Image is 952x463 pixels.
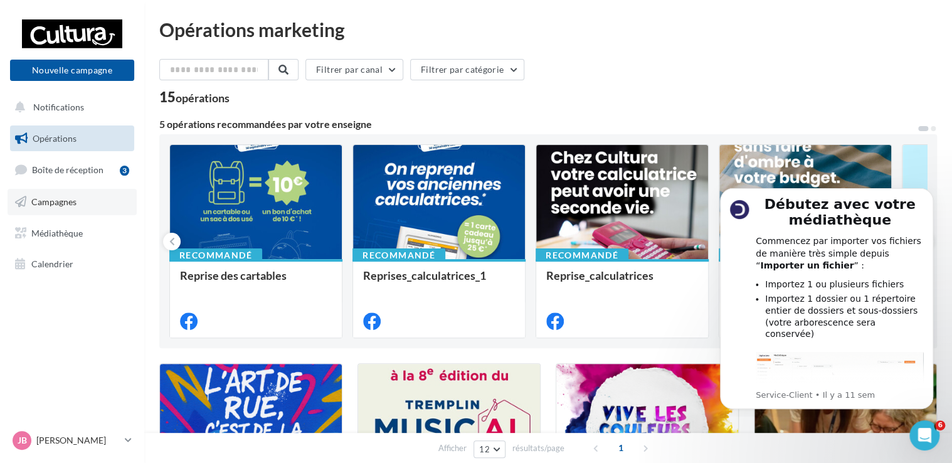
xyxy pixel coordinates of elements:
span: 6 [935,420,945,430]
div: Recommandé [352,248,445,262]
a: JB [PERSON_NAME] [10,428,134,452]
iframe: Intercom live chat [909,420,939,450]
button: Filtrer par canal [305,59,403,80]
span: Afficher [438,442,467,454]
span: JB [18,434,27,447]
button: Notifications [8,94,132,120]
a: Opérations [8,125,137,152]
a: Médiathèque [8,220,137,247]
span: 1 [611,438,631,458]
a: Campagnes [8,189,137,215]
button: Nouvelle campagne [10,60,134,81]
div: 3 [120,166,129,176]
button: 12 [473,440,505,458]
span: Notifications [33,102,84,112]
p: [PERSON_NAME] [36,434,120,447]
div: Recommandé [169,248,262,262]
div: opérations [176,92,230,104]
div: 15 [159,90,230,104]
a: Boîte de réception3 [8,156,137,183]
span: Calendrier [31,258,73,269]
div: Reprise des cartables [180,269,332,294]
span: Opérations [33,133,77,144]
div: Reprises_calculatrices_1 [363,269,515,294]
span: Boîte de réception [32,164,103,175]
span: Médiathèque [31,227,83,238]
span: 12 [479,444,490,454]
button: Filtrer par catégorie [410,59,524,80]
div: Opérations marketing [159,20,937,39]
div: Reprise_calculatrices [546,269,698,294]
a: Calendrier [8,251,137,277]
iframe: Intercom notifications message [701,177,952,417]
span: résultats/page [512,442,564,454]
div: 5 opérations recommandées par votre enseigne [159,119,917,129]
span: Campagnes [31,196,77,207]
div: Recommandé [536,248,628,262]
